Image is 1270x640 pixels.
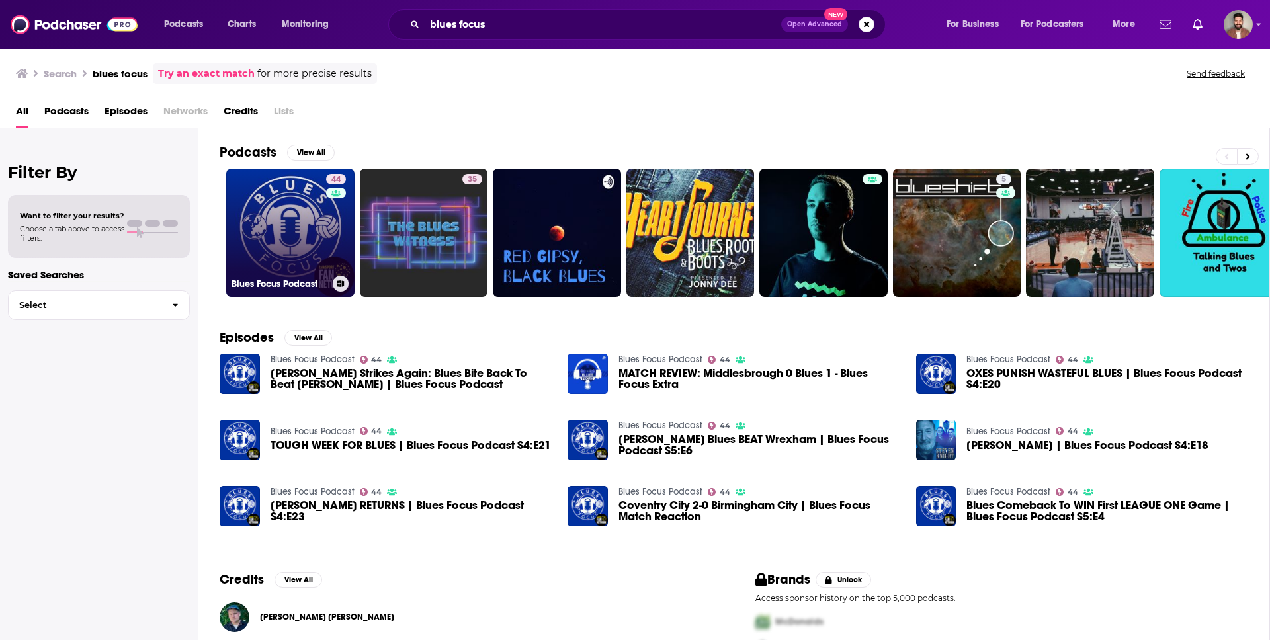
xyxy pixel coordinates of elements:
button: Send feedback [1183,68,1249,79]
span: [PERSON_NAME] [PERSON_NAME] [260,612,394,622]
a: Blues Focus Podcast [966,486,1050,497]
span: 44 [1068,357,1078,363]
img: MATCH REVIEW: Middlesbrough 0 Blues 1 - Blues Focus Extra [568,354,608,394]
a: 44 [360,427,382,435]
a: PodcastsView All [220,144,335,161]
span: More [1113,15,1135,34]
a: Show notifications dropdown [1187,13,1208,36]
span: Select [9,301,161,309]
img: OXES PUNISH WASTEFUL BLUES | Blues Focus Podcast S4:E20 [916,354,956,394]
span: Choose a tab above to access filters. [20,224,124,243]
a: STEVEN KNIGHT | Blues Focus Podcast S4:E18 [916,420,956,460]
a: STEVEN KNIGHT | Blues Focus Podcast S4:E18 [966,440,1208,451]
a: Try an exact match [158,66,255,81]
img: Coventry City 2-0 Birmingham City | Blues Focus Match Reaction [568,486,608,526]
img: ROWETT RETURNS | Blues Focus Podcast S4:E23 [220,486,260,526]
button: Show profile menu [1224,10,1253,39]
a: MATCH REVIEW: Middlesbrough 0 Blues 1 - Blues Focus Extra [618,368,900,390]
span: 44 [371,428,382,434]
a: Credits [224,100,258,128]
a: Blues Focus Podcast [966,354,1050,365]
span: Episodes [105,100,148,128]
a: Blues Focus Podcast [271,426,355,437]
button: open menu [273,14,346,35]
a: Charts [219,14,264,35]
span: For Business [947,15,999,34]
a: Blues Focus Podcast [618,354,702,365]
a: Blues Comeback To WIN First LEAGUE ONE Game | Blues Focus Podcast S5:E4 [966,500,1248,522]
span: 5 [1001,173,1006,186]
a: TOUGH WEEK FOR BLUES | Blues Focus Podcast S4:E21 [220,420,260,460]
h2: Filter By [8,163,190,182]
a: 44 [1056,427,1078,435]
span: Logged in as calmonaghan [1224,10,1253,39]
img: Podchaser - Follow, Share and Rate Podcasts [11,12,138,37]
a: Jake Xerxes Fussell [260,612,394,622]
a: TOUGH WEEK FOR BLUES | Blues Focus Podcast S4:E21 [271,440,551,451]
button: Open AdvancedNew [781,17,848,32]
img: Jake Xerxes Fussell [220,602,249,632]
a: 44 [360,356,382,364]
img: Blues Comeback To WIN First LEAGUE ONE Game | Blues Focus Podcast S5:E4 [916,486,956,526]
span: Charts [228,15,256,34]
a: Blues Focus Podcast [618,420,702,431]
span: McDonalds [775,616,824,627]
h3: Blues Focus Podcast [232,278,327,290]
button: open menu [1012,14,1103,35]
button: View All [284,330,332,346]
span: Monitoring [282,15,329,34]
a: All [16,100,28,128]
a: 35 [360,169,488,297]
button: open menu [155,14,220,35]
img: First Pro Logo [750,608,775,635]
button: Unlock [816,572,872,588]
span: Podcasts [164,15,203,34]
span: 44 [1068,489,1078,495]
button: View All [287,145,335,161]
h2: Podcasts [220,144,276,161]
a: 44 [1056,488,1078,496]
a: 44 [708,422,730,430]
span: 35 [468,173,477,186]
input: Search podcasts, credits, & more... [425,14,781,35]
a: Podcasts [44,100,89,128]
span: 44 [331,173,341,186]
span: [PERSON_NAME] Blues BEAT Wrexham | Blues Focus Podcast S5:E6 [618,434,900,456]
span: 44 [371,357,382,363]
span: 44 [720,423,730,429]
span: Lists [274,100,294,128]
img: Brady's Blues BEAT Wrexham | Blues Focus Podcast S5:E6 [568,420,608,460]
a: Show notifications dropdown [1154,13,1177,36]
span: Networks [163,100,208,128]
span: 44 [1068,428,1078,434]
h2: Credits [220,571,264,588]
img: Stansfield Strikes Again: Blues Bite Back To Beat Barnsley | Blues Focus Podcast [220,354,260,394]
a: Blues Focus Podcast [966,426,1050,437]
a: Coventry City 2-0 Birmingham City | Blues Focus Match Reaction [618,500,900,522]
p: Access sponsor history on the top 5,000 podcasts. [755,593,1248,603]
a: EpisodesView All [220,329,332,346]
a: Brady's Blues BEAT Wrexham | Blues Focus Podcast S5:E6 [618,434,900,456]
div: Search podcasts, credits, & more... [401,9,898,40]
span: for more precise results [257,66,372,81]
span: [PERSON_NAME] RETURNS | Blues Focus Podcast S4:E23 [271,500,552,522]
span: Want to filter your results? [20,211,124,220]
span: OXES PUNISH WASTEFUL BLUES | Blues Focus Podcast S4:E20 [966,368,1248,390]
a: Blues Focus Podcast [271,354,355,365]
a: CreditsView All [220,571,322,588]
a: 44 [708,356,730,364]
button: View All [275,572,322,588]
